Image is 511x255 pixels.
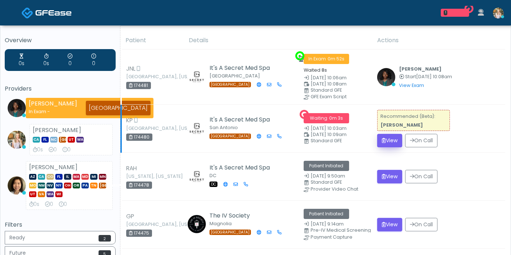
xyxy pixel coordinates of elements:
span: In Exam · [304,54,349,64]
button: View [377,170,402,183]
div: Standard GFE [311,88,375,92]
span: GP [126,212,134,221]
div: Exams Completed [68,53,72,67]
span: FL [41,137,49,143]
span: MN [99,174,106,180]
div: Average Review Time [29,201,39,208]
div: Provider Video Chat [311,187,375,191]
div: Extended Exams [59,201,67,208]
span: [DATE] 10:08am [416,73,452,80]
span: NY [55,183,63,188]
span: Patient Initiated [304,209,349,219]
div: Extended Exams [63,146,71,154]
span: TN [90,183,97,188]
span: [GEOGRAPHIC_DATA] [209,82,251,87]
h5: It's A Secret Med Spa [209,65,273,71]
span: OH [64,183,71,188]
div: 174475 [126,230,152,237]
strong: [PERSON_NAME] [33,126,81,134]
small: Scheduled Time [304,132,368,137]
th: Actions [373,32,505,49]
span: CA [33,137,40,143]
img: Docovia [35,9,72,16]
div: Standard GFE [311,180,375,184]
span: [DATE] 10:06am [311,75,347,81]
span: 2 [99,235,111,242]
div: Average Review Time [43,53,49,67]
span: [GEOGRAPHIC_DATA] [209,134,251,139]
small: [US_STATE], [US_STATE] [126,174,166,179]
span: NM [38,183,45,188]
span: Patient Initiated [304,161,349,171]
span: MD [81,174,89,180]
div: Extended Exams [91,53,96,67]
small: Date Created [304,174,368,179]
strong: [PERSON_NAME] [29,163,77,171]
h5: Overview [5,37,116,44]
small: [GEOGRAPHIC_DATA], [US_STATE] [126,126,166,131]
span: UT [68,137,75,143]
small: DC [209,172,216,179]
img: Docovia [21,7,33,19]
div: 174480 [126,134,152,141]
small: Scheduled Time [304,82,368,87]
span: UT [29,191,36,197]
div: GFE Exam Script [311,95,375,99]
span: NV [47,183,54,188]
span: [DATE] 9:50am [311,173,345,179]
img: Amanda Creel [188,119,206,137]
small: Waited 8s [304,67,327,73]
span: CO [47,174,54,180]
span: PA [81,183,89,188]
span: [DATE] 9:14am [311,221,344,227]
span: VA [38,191,45,197]
span: FL [55,174,63,180]
div: 174481 [126,82,151,89]
div: Average Review Time [33,146,43,154]
span: DC [209,182,217,187]
span: MO [29,183,36,188]
span: JNL [126,64,135,73]
div: 174478 [126,182,152,189]
button: Ready2 [5,231,116,244]
span: KP [126,116,133,125]
div: Payment Capture [311,235,375,239]
span: OR [73,183,80,188]
a: View Exam [399,82,424,88]
strong: [PERSON_NAME] [380,122,423,128]
div: In Exam - [29,108,77,115]
span: Start [405,73,416,80]
small: [GEOGRAPHIC_DATA], [US_STATE] [126,75,166,79]
th: Patient [121,32,184,49]
img: Claire Richardson [188,215,206,233]
button: View [377,134,402,147]
span: [GEOGRAPHIC_DATA] [59,137,66,143]
span: WI [55,191,63,197]
img: Shu Dong [8,176,26,195]
img: Amanda Creel [188,67,206,85]
h5: It's A Secret Med Spa [209,164,270,171]
small: Magnolia [209,220,232,227]
span: WA [47,191,54,197]
small: Recommended (Beta): [380,113,435,128]
img: Rukayat Bojuwon [377,68,395,86]
span: 0m 3s [329,115,343,121]
span: [DATE] 10:08am [311,81,347,87]
img: Cameron Ellis [8,131,26,149]
span: Waiting · [304,113,349,123]
h5: Providers [5,85,116,92]
a: Docovia [21,1,72,24]
span: MA [73,174,80,180]
h5: It's A Secret Med Spa [209,116,273,123]
div: Average Wait Time [19,53,24,67]
button: View [377,218,402,231]
button: On Call [405,134,438,147]
th: Details [184,32,373,49]
span: AZ [29,174,36,180]
span: 0m 52s [328,56,344,62]
h5: Filters [5,222,116,228]
button: Open LiveChat chat widget [6,3,28,25]
img: Amanda Creel [188,167,206,185]
button: On Call [405,170,438,183]
strong: [PERSON_NAME] [29,99,77,108]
